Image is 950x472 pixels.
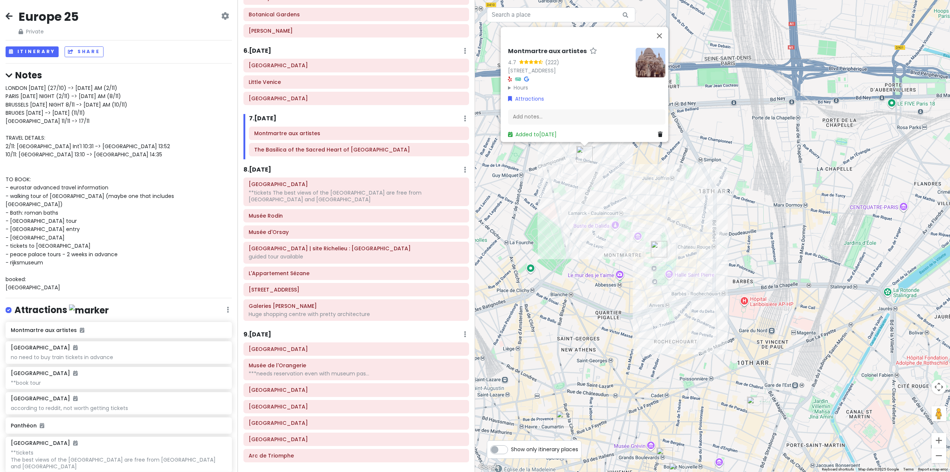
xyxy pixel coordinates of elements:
[249,253,464,260] div: guided tour available
[249,403,464,410] h6: Petit Palais
[508,109,665,125] div: Add notes...
[243,331,271,339] h6: 9 . [DATE]
[254,146,464,153] h6: The Basilica of the Sacred Heart of Paris
[511,445,578,453] span: Show only itinerary places
[11,405,226,411] div: according to reddit, not worth getting tickets
[524,77,529,82] i: Google Maps
[508,131,557,138] a: Added to[DATE]
[903,467,914,471] a: Terms (opens in new tab)
[40,423,44,428] i: Added to itinerary
[73,371,78,376] i: Added to itinerary
[545,58,559,66] div: (222)
[858,467,899,471] span: Map data ©2025 Google
[931,433,946,448] button: Zoom in
[249,436,464,443] h6: Champs-Élysées
[651,241,667,257] div: The Basilica of the Sacred Heart of Paris
[249,270,464,277] h6: L'Appartement Sézane
[11,395,78,402] h6: [GEOGRAPHIC_DATA]
[11,449,226,470] div: **tickets The best views of the [GEOGRAPHIC_DATA] are free from [GEOGRAPHIC_DATA] and [GEOGRAPHIC...
[11,380,226,386] div: **book tour
[931,406,946,421] button: Drag Pegman onto the map to open Street View
[249,452,464,459] h6: Arc de Triomphe
[636,48,665,77] img: Picture of the place
[822,467,854,472] button: Keyboard shortcuts
[73,345,78,350] i: Added to itinerary
[249,11,464,18] h6: Botanical Gardens
[508,48,587,55] h6: Montmartre aux artistes
[477,462,501,472] a: Click to see this area on Google Maps
[249,362,464,369] h6: Musée de l'Orangerie
[515,77,521,82] i: Tripadvisor
[249,303,464,309] h6: Galeries Lafayette Haussmann
[11,344,78,351] h6: [GEOGRAPHIC_DATA]
[19,27,79,36] span: Private
[11,370,78,377] h6: [GEOGRAPHIC_DATA]
[6,46,59,57] button: Itinerary
[6,84,176,291] span: LONDON [DATE] (27/10) -> [DATE] AM (2/11) PARIS [DATE] NIGHT (2/11) -> [DATE] AM (8/11) BRUSSELS ...
[249,370,464,377] div: ***needs reservation even with museum pas...
[656,447,673,464] div: 12 Rue d'Uzès
[249,189,464,203] div: **tickets The best views of the [GEOGRAPHIC_DATA] are free from [GEOGRAPHIC_DATA] and [GEOGRAPHIC...
[65,46,103,57] button: Share
[508,67,556,74] a: [STREET_ADDRESS]
[19,9,79,25] h2: Europe 25
[658,130,665,139] a: Delete place
[918,467,948,471] a: Report a map error
[11,327,226,333] h6: Montmartre aux artistes
[249,27,464,34] h6: Alexandra Park
[249,229,464,235] h6: Musée d'Orsay
[477,462,501,472] img: Google
[243,166,271,174] h6: 8 . [DATE]
[249,387,464,393] h6: Place de la Concorde
[249,95,464,102] h6: Abbey Road Studios
[249,420,464,426] h6: Grand Palais
[556,411,573,427] div: Galeries Lafayette Haussmann
[69,305,109,316] img: marker
[487,7,635,22] input: Search a place
[254,130,464,137] h6: Montmartre aux artistes
[73,440,78,446] i: Added to itinerary
[11,422,226,429] h6: Panthéon
[931,380,946,394] button: Map camera controls
[243,47,271,55] h6: 6 . [DATE]
[576,146,593,162] div: Montmartre aux artistes
[249,286,464,293] h6: 12 Rue d'Uzès
[508,58,519,66] div: 4.7
[249,115,276,123] h6: 7 . [DATE]
[931,448,946,463] button: Zoom out
[590,48,597,55] a: Star place
[651,27,668,45] button: Close
[6,69,232,81] h4: Notes
[11,440,78,446] h6: [GEOGRAPHIC_DATA]
[73,396,78,401] i: Added to itinerary
[249,311,464,318] div: Huge shopping centre with pretty architecture
[249,79,464,85] h6: Little Venice
[249,181,464,188] h6: Eiffel Tower
[14,304,109,316] h4: Attractions
[249,62,464,69] h6: Portobello Road Market
[249,245,464,252] h6: Bibliothèque nationale de France | site Richelieu : Bibliothèque de Recherche
[249,212,464,219] h6: Musée Rodin
[249,346,464,352] h6: Rue Saint-Honoré
[80,328,84,333] i: Added to itinerary
[508,95,544,103] a: Attractions
[508,84,630,92] summary: Hours
[11,354,226,361] div: no need to buy train tickets in advance
[747,397,763,413] div: 12 Rue de Paradis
